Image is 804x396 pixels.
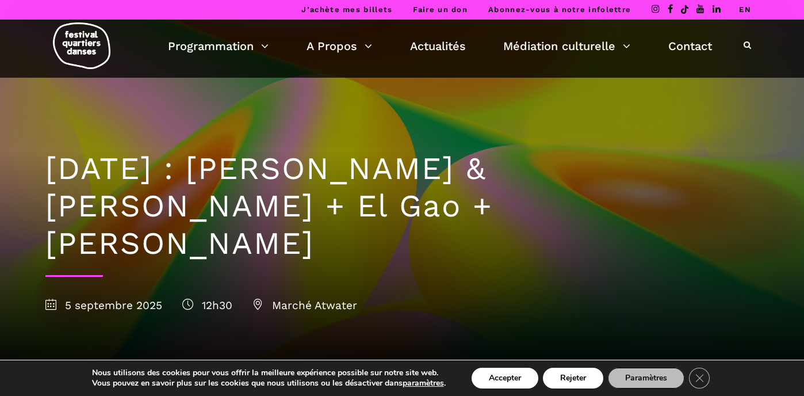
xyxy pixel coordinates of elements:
button: paramètres [403,378,444,389]
button: Rejeter [543,368,603,389]
a: Abonnez-vous à notre infolettre [488,5,631,14]
a: Programmation [168,36,269,56]
button: Close GDPR Cookie Banner [689,368,710,389]
p: Nous utilisons des cookies pour vous offrir la meilleure expérience possible sur notre site web. [92,368,446,378]
button: Paramètres [608,368,684,389]
a: Médiation culturelle [503,36,630,56]
h1: [DATE] : [PERSON_NAME] & [PERSON_NAME] + El Gao + [PERSON_NAME] [45,150,759,262]
span: Marché Atwater [252,299,357,312]
a: Faire un don [413,5,468,14]
p: Vous pouvez en savoir plus sur les cookies que nous utilisons ou les désactiver dans . [92,378,446,389]
span: 12h30 [182,299,232,312]
a: Contact [668,36,712,56]
span: 5 septembre 2025 [45,299,162,312]
a: A Propos [307,36,372,56]
a: Actualités [410,36,466,56]
button: Accepter [472,368,538,389]
a: EN [739,5,751,14]
img: logo-fqd-med [53,22,110,69]
a: J’achète mes billets [301,5,392,14]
